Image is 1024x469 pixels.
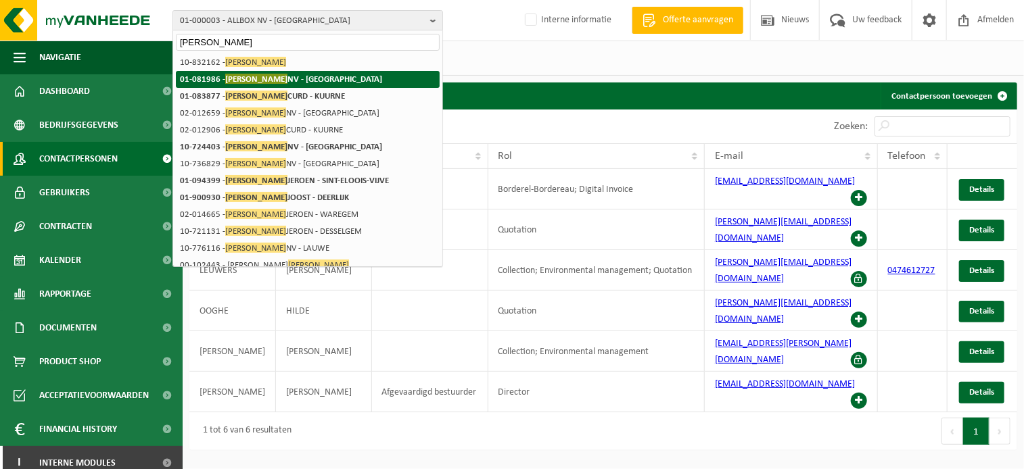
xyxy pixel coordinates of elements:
span: Rol [498,151,513,162]
a: Details [959,382,1004,403]
a: Details [959,179,1004,201]
button: Previous [941,418,963,445]
a: Contactpersoon toevoegen [881,82,1016,109]
span: Offerte aanvragen [659,14,737,27]
span: Details [969,307,994,316]
td: Director [488,372,705,412]
span: [PERSON_NAME] [288,260,349,270]
span: [PERSON_NAME] [225,57,286,67]
li: 10-721131 - JEROEN - DESSELGEM [176,223,440,240]
strong: 01-083877 - CURD - KUURNE [180,91,345,101]
input: Zoeken naar gekoppelde vestigingen [176,34,440,51]
span: Dashboard [39,74,90,108]
td: Quotation [488,291,705,331]
span: [PERSON_NAME] [225,175,287,185]
a: Details [959,260,1004,282]
td: [PERSON_NAME] [276,250,372,291]
a: 0474612727 [888,266,935,276]
span: Details [969,185,994,194]
td: [PERSON_NAME] [189,331,276,372]
a: [EMAIL_ADDRESS][PERSON_NAME][DOMAIN_NAME] [715,339,852,365]
strong: 10-724403 - NV - [GEOGRAPHIC_DATA] [180,141,382,151]
a: [PERSON_NAME][EMAIL_ADDRESS][DOMAIN_NAME] [715,298,852,324]
button: 1 [963,418,990,445]
a: [EMAIL_ADDRESS][DOMAIN_NAME] [715,176,855,187]
span: Details [969,266,994,275]
span: [PERSON_NAME] [225,91,287,101]
span: 01-000003 - ALLBOX NV - [GEOGRAPHIC_DATA] [180,11,425,31]
span: Contracten [39,209,92,243]
li: 10-832162 - [176,54,440,71]
a: Offerte aanvragen [632,7,743,34]
button: 01-000003 - ALLBOX NV - [GEOGRAPHIC_DATA] [172,10,443,30]
span: [PERSON_NAME] [225,243,286,253]
td: HILDE [276,291,372,331]
span: [PERSON_NAME] [225,74,287,84]
span: Rapportage [39,277,91,311]
span: E-mail [715,151,743,162]
span: Contactpersonen [39,142,118,176]
li: 10-736829 - NV - [GEOGRAPHIC_DATA] [176,155,440,172]
td: Collection; Environmental management; Quotation [488,250,705,291]
td: Borderel-Bordereau; Digital Invoice [488,169,705,209]
td: [PERSON_NAME] [189,372,276,412]
li: 10-776116 - NV - LAUWE [176,240,440,257]
td: OOGHE [189,291,276,331]
label: Interne informatie [522,10,611,30]
td: Collection; Environmental management [488,331,705,372]
td: Quotation [488,209,705,250]
span: Details [969,347,994,356]
span: Acceptatievoorwaarden [39,378,149,412]
strong: 01-900930 - JOOST - DEERLIJK [180,192,349,202]
a: Details [959,341,1004,363]
span: [PERSON_NAME] [225,141,287,151]
span: Bedrijfsgegevens [39,108,118,142]
a: Details [959,220,1004,241]
td: Afgevaardigd bestuurder [372,372,488,412]
span: Navigatie [39,41,81,74]
span: Kalender [39,243,81,277]
li: 00-102443 - [PERSON_NAME] [176,257,440,274]
td: [PERSON_NAME] [276,372,372,412]
div: 1 tot 6 van 6 resultaten [196,419,292,443]
strong: 01-081986 - NV - [GEOGRAPHIC_DATA] [180,74,382,84]
a: [PERSON_NAME][EMAIL_ADDRESS][DOMAIN_NAME] [715,217,852,243]
span: Financial History [39,412,117,446]
button: Next [990,418,1010,445]
span: Product Shop [39,345,101,378]
span: [PERSON_NAME] [225,192,287,202]
span: Gebruikers [39,176,90,209]
strong: 01-094399 - JEROEN - SINT-ELOOIS-VIJVE [180,175,389,185]
span: [PERSON_NAME] [225,107,286,118]
span: [PERSON_NAME] [225,209,286,219]
li: 02-012659 - NV - [GEOGRAPHIC_DATA] [176,105,440,122]
a: [PERSON_NAME][EMAIL_ADDRESS][DOMAIN_NAME] [715,257,852,284]
span: Details [969,388,994,397]
li: 02-014665 - JEROEN - WAREGEM [176,206,440,223]
li: 02-012906 - CURD - KUURNE [176,122,440,139]
label: Zoeken: [834,122,868,132]
span: Documenten [39,311,97,345]
span: Details [969,226,994,234]
span: [PERSON_NAME] [225,226,286,236]
td: LEUWERS [189,250,276,291]
span: [PERSON_NAME] [225,124,286,134]
span: Telefoon [888,151,926,162]
a: Details [959,301,1004,322]
td: [PERSON_NAME] [276,331,372,372]
span: [PERSON_NAME] [225,158,286,168]
a: [EMAIL_ADDRESS][DOMAIN_NAME] [715,379,855,389]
